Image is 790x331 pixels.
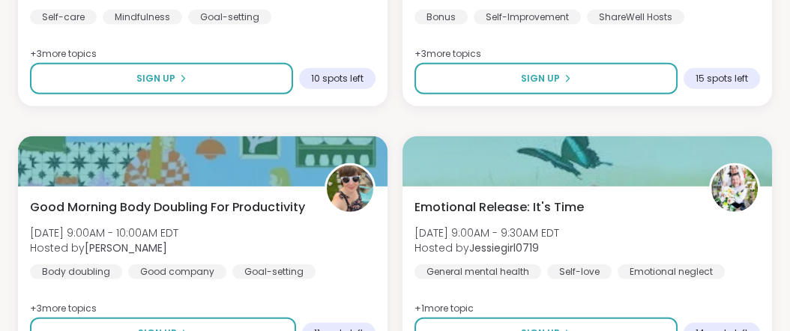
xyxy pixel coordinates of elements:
button: Sign Up [414,63,678,94]
div: General mental health [414,264,541,279]
div: Emotional neglect [618,264,725,279]
div: Self-love [547,264,612,279]
div: Self-care [30,10,97,25]
img: Adrienne_QueenOfTheDawn [327,165,373,212]
span: 15 spots left [696,73,748,85]
span: Sign Up [136,72,175,85]
img: Jessiegirl0719 [711,165,758,212]
b: Jessiegirl0719 [469,240,539,255]
div: ShareWell Hosts [587,10,684,25]
span: Sign Up [521,72,560,85]
div: Goal-setting [232,264,316,279]
span: Emotional Release: It's Time [414,198,584,216]
span: Hosted by [414,240,559,255]
div: Goal-setting [188,10,271,25]
div: Mindfulness [103,10,182,25]
span: 10 spots left [311,73,364,85]
b: [PERSON_NAME] [85,240,167,255]
div: Bonus [414,10,468,25]
div: Good company [128,264,226,279]
button: Sign Up [30,63,293,94]
div: Body doubling [30,264,122,279]
span: Hosted by [30,240,178,255]
div: Self-Improvement [474,10,581,25]
span: Good Morning Body Doubling For Productivity [30,198,305,216]
span: [DATE] 9:00AM - 9:30AM EDT [414,225,559,240]
span: [DATE] 9:00AM - 10:00AM EDT [30,225,178,240]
